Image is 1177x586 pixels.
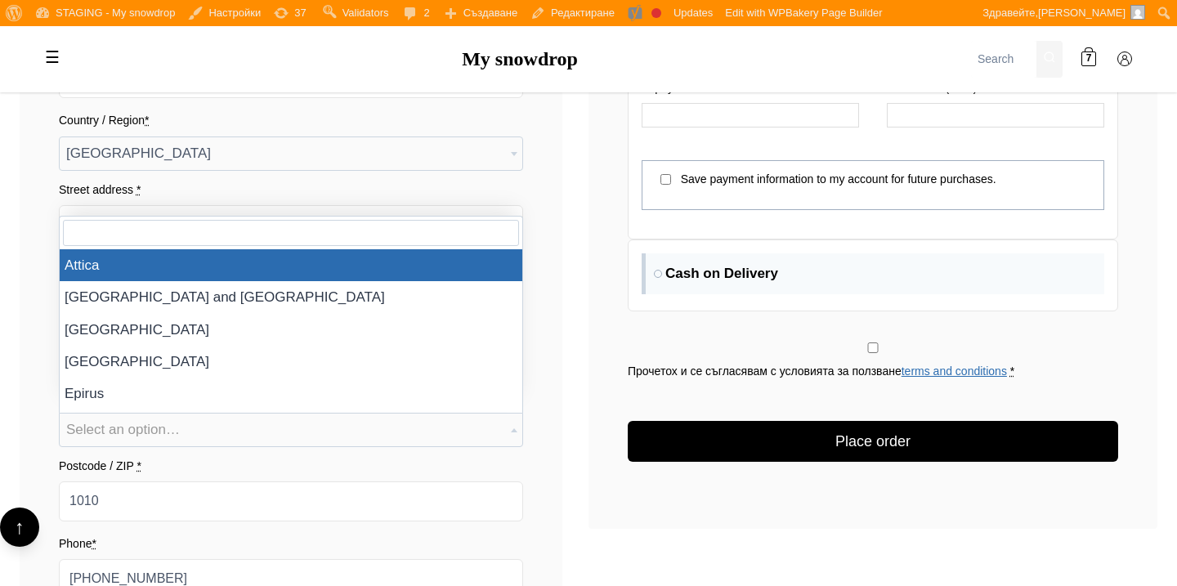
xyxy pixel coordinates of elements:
div: Focus keyphrase not set [651,8,661,18]
input: Прочетох и се съгласявам с условията за ползванеterms and conditions * [628,342,1118,353]
li: Epirus [60,378,522,409]
label: Toggle mobile menu [36,41,69,74]
label: Save payment information to my account for future purchases. [681,172,996,186]
abbr: required [136,459,141,472]
abbr: required [136,183,141,196]
abbr: required [1010,365,1014,378]
li: [GEOGRAPHIC_DATA] and [GEOGRAPHIC_DATA] [60,281,522,313]
li: [GEOGRAPHIC_DATA] [60,314,522,346]
span: Прочетох и се съгласявам с условията за ползване [628,365,1007,378]
a: terms and conditions [902,365,1007,378]
label: Phone [59,535,523,552]
a: My snowdrop [462,48,578,69]
abbr: required [92,537,96,550]
button: Place order [628,421,1118,462]
label: Street address [59,181,523,199]
label: Cash on Delivery [642,253,1104,294]
span: [PERSON_NAME] [1038,7,1126,19]
input: House number and street name [59,205,523,244]
span: 7 [1086,51,1092,67]
input: Search [971,41,1036,78]
span: Country / Region [59,136,523,171]
span: Greece [60,137,522,170]
abbr: required [145,114,149,127]
iframe: Входна рамка за защитен срок на валидност [647,108,854,123]
a: 7 [1072,42,1105,75]
span: State / County [59,413,523,447]
li: Thessaly [60,409,522,441]
span: Select an option… [66,422,180,437]
label: Postcode / ZIP [59,457,523,475]
li: Attica [60,249,522,281]
iframe: Входна рамка за защитен CVC [892,108,1099,123]
li: [GEOGRAPHIC_DATA] [60,346,522,378]
label: Country / Region [59,111,523,129]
